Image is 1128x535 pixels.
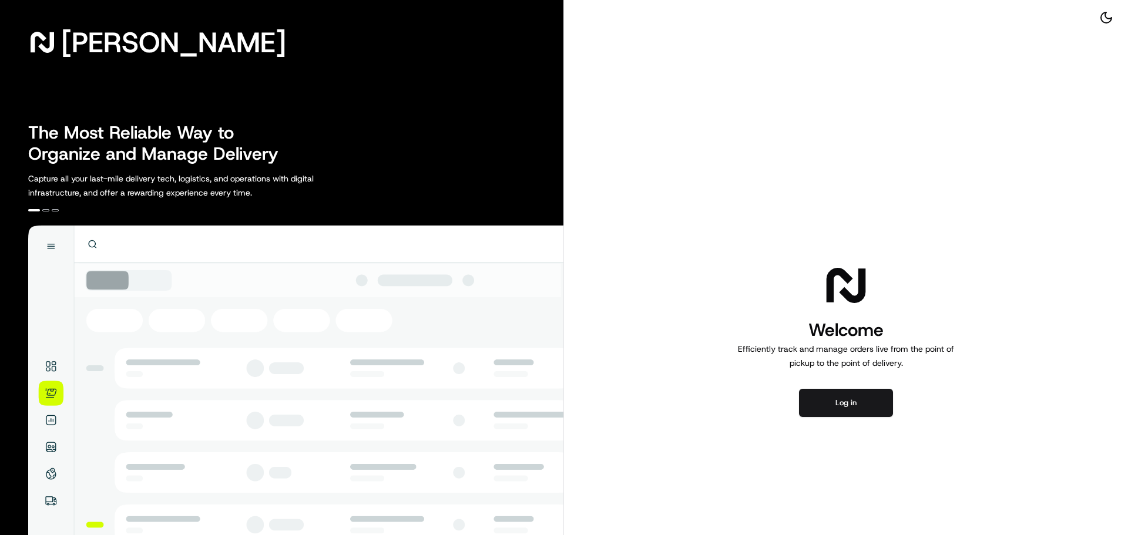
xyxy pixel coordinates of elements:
[28,122,291,164] h2: The Most Reliable Way to Organize and Manage Delivery
[28,171,367,200] p: Capture all your last-mile delivery tech, logistics, and operations with digital infrastructure, ...
[733,342,959,370] p: Efficiently track and manage orders live from the point of pickup to the point of delivery.
[799,389,893,417] button: Log in
[733,318,959,342] h1: Welcome
[61,31,286,54] span: [PERSON_NAME]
